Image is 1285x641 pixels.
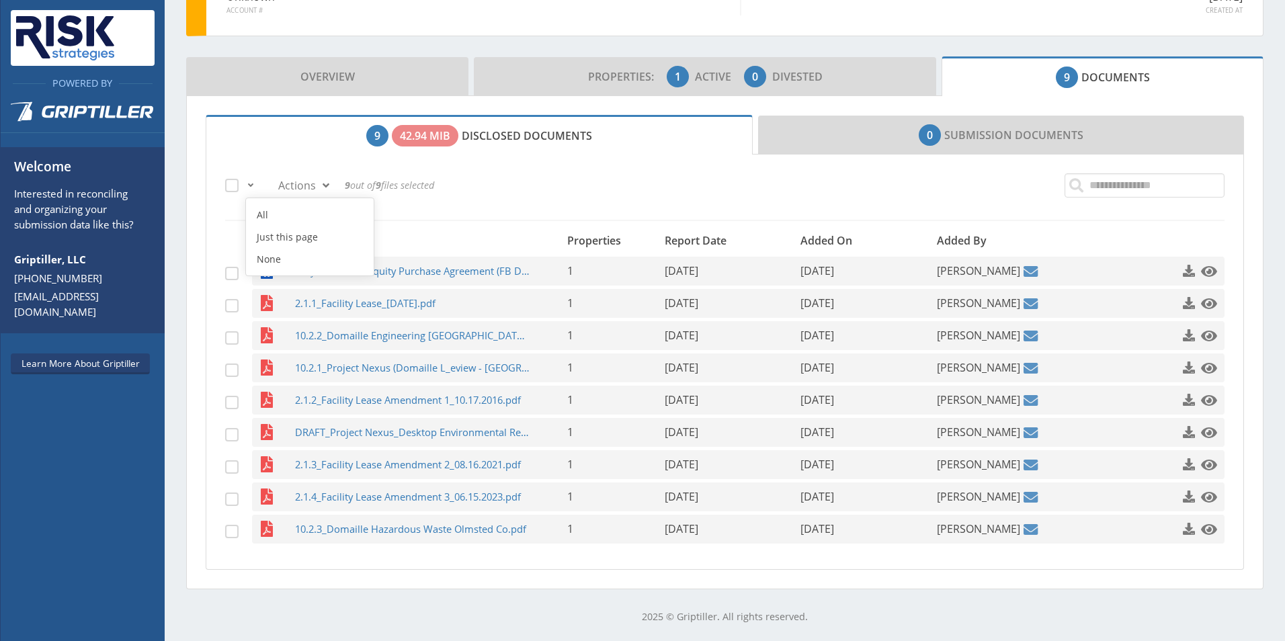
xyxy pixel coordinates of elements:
[937,289,1020,318] span: [PERSON_NAME]
[300,63,355,90] span: Overview
[1197,355,1214,380] a: Click to preview this file
[800,360,834,375] span: [DATE]
[567,392,573,407] span: 1
[246,248,374,270] a: None
[665,263,698,278] span: [DATE]
[661,231,797,250] div: Report Date
[758,116,1244,155] a: Submission Documents
[772,69,823,84] span: Divested
[14,253,86,266] strong: Griptiller, LLC
[1197,291,1214,315] a: Click to preview this file
[937,418,1020,447] span: [PERSON_NAME]
[11,353,150,374] a: Learn More About Griptiller
[341,178,434,197] div: out of files selected
[665,489,698,504] span: [DATE]
[270,173,338,198] button: Actions
[937,450,1020,479] span: [PERSON_NAME]
[665,296,698,310] span: [DATE]
[400,128,450,144] span: 42.94 MiB
[376,179,381,191] strong: 9
[295,482,530,511] span: 2.1.4_Facility Lease Amendment 3_06.15.2023.pdf
[295,515,530,544] span: 10.2.3_Domaille Hazardous Waste Olmsted Co.pdf
[1197,484,1214,509] a: Click to preview this file
[937,353,1020,382] span: [PERSON_NAME]
[246,204,374,226] a: All
[751,6,1243,15] span: Created At
[295,353,530,382] span: 10.2.1_Project Nexus (Domaille L_eview - [GEOGRAPHIC_DATA]2021.pdf
[665,360,698,375] span: [DATE]
[14,186,144,235] p: Interested in reconciling and organizing your submission data like this?
[665,392,698,407] span: [DATE]
[46,77,119,89] span: Powered By
[588,69,664,84] span: Properties:
[11,10,120,66] img: Risk Strategies Company
[800,489,834,504] span: [DATE]
[567,425,573,439] span: 1
[14,157,144,187] h6: Welcome
[14,289,144,320] a: [EMAIL_ADDRESS][DOMAIN_NAME]
[800,521,834,536] span: [DATE]
[291,231,563,250] div: File Name
[665,457,698,472] span: [DATE]
[567,489,573,504] span: 1
[665,521,698,536] span: [DATE]
[937,515,1020,544] span: [PERSON_NAME]
[345,179,350,191] strong: 9
[752,69,758,85] span: 0
[937,321,1020,350] span: [PERSON_NAME]
[295,418,530,447] span: DRAFT_Project Nexus_Desktop Environmental Review.pdf
[796,231,933,250] div: Added On
[800,392,834,407] span: [DATE]
[1197,259,1214,283] a: Click to preview this file
[695,69,741,84] span: Active
[14,271,144,286] a: [PHONE_NUMBER]
[937,257,1020,286] span: [PERSON_NAME]
[665,328,698,343] span: [DATE]
[800,296,834,310] span: [DATE]
[563,231,661,250] div: Properties
[937,482,1020,511] span: [PERSON_NAME]
[567,457,573,472] span: 1
[295,386,530,415] span: 2.1.2_Facility Lease Amendment 1_10.17.2016.pdf
[933,231,1127,250] div: Added By
[1197,323,1214,347] a: Click to preview this file
[937,386,1020,415] span: [PERSON_NAME]
[567,328,573,343] span: 1
[567,263,573,278] span: 1
[206,115,753,155] a: Disclosed Documents
[800,425,834,439] span: [DATE]
[186,609,1263,624] p: 2025 © Griptiller. All rights reserved.
[567,296,573,310] span: 1
[278,177,316,194] span: Actions
[295,289,530,318] span: 2.1.1_Facility Lease_[DATE].pdf
[1197,517,1214,541] a: Click to preview this file
[1197,452,1214,476] a: Click to preview this file
[800,457,834,472] span: [DATE]
[1056,64,1150,91] span: Documents
[800,263,834,278] span: [DATE]
[665,425,698,439] span: [DATE]
[567,360,573,375] span: 1
[246,226,374,248] a: Just this page
[1064,69,1070,85] span: 9
[295,450,530,479] span: 2.1.3_Facility Lease Amendment 2_08.16.2021.pdf
[800,328,834,343] span: [DATE]
[675,69,681,85] span: 1
[927,127,933,143] span: 0
[295,257,530,286] span: Project Nexus - Equity Purchase Agreement (FB Draft 9.12).docx
[295,321,530,350] span: 10.2.2_Domaille Engineering [GEOGRAPHIC_DATA] [GEOGRAPHIC_DATA] Phase I ESA FINAL.pdf
[226,6,730,15] span: Account #
[567,521,573,536] span: 1
[374,128,380,144] span: 9
[1197,420,1214,444] a: Click to preview this file
[1197,388,1214,412] a: Click to preview this file
[1,91,165,140] a: Griptiller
